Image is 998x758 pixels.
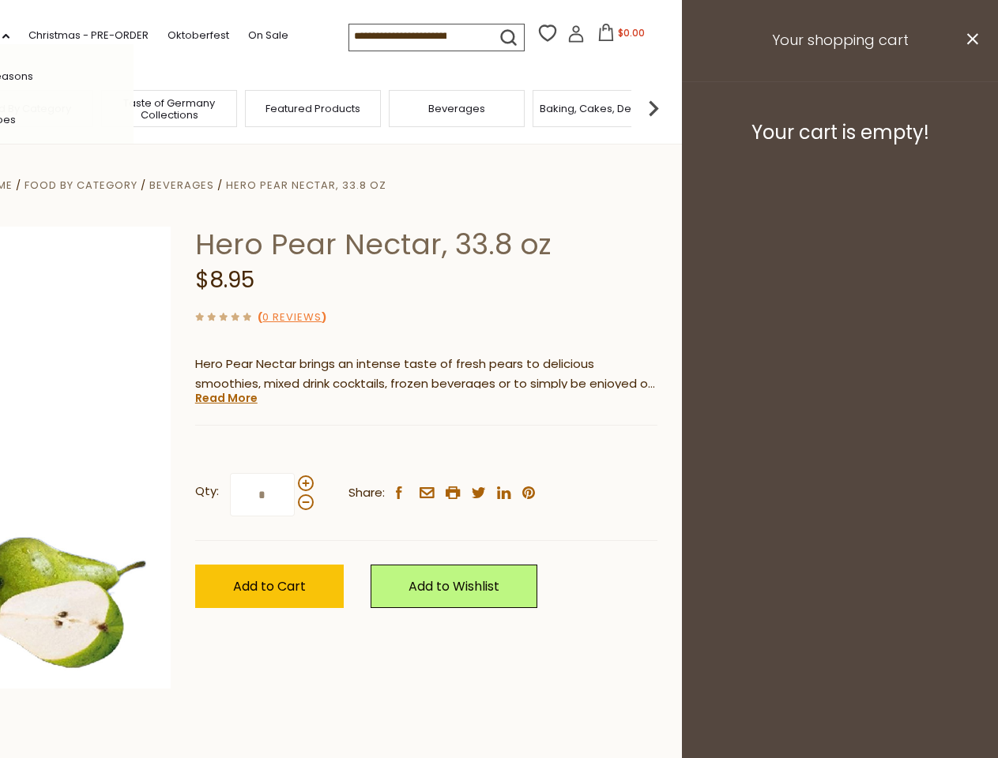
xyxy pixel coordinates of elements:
[266,103,360,114] a: Featured Products
[428,103,485,114] a: Beverages
[348,483,385,503] span: Share:
[195,565,344,608] button: Add to Cart
[248,27,288,44] a: On Sale
[371,565,537,608] a: Add to Wishlist
[233,577,306,595] span: Add to Cart
[195,390,258,406] a: Read More
[230,473,295,516] input: Qty:
[540,103,662,114] a: Baking, Cakes, Desserts
[195,355,657,394] p: Hero Pear Nectar brings an intense taste of fresh pears to delicious smoothies, mixed drink cockt...
[24,178,137,193] a: Food By Category
[588,24,655,47] button: $0.00
[262,310,322,326] a: 0 Reviews
[28,27,149,44] a: Christmas - PRE-ORDER
[149,178,214,193] a: Beverages
[618,26,645,39] span: $0.00
[226,178,386,193] a: Hero Pear Nectar, 33.8 oz
[702,121,978,144] h3: Your cart is empty!
[168,27,229,44] a: Oktoberfest
[195,482,219,501] strong: Qty:
[638,92,669,124] img: next arrow
[195,265,254,295] span: $8.95
[106,97,232,121] a: Taste of Germany Collections
[195,227,657,262] h1: Hero Pear Nectar, 33.8 oz
[258,310,326,325] span: ( )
